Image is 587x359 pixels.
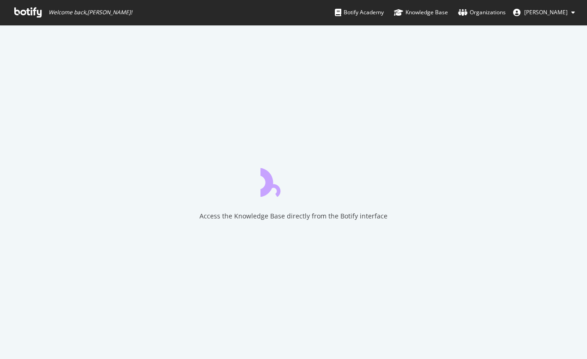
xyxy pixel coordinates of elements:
div: Organizations [458,8,506,17]
span: Norma Moras [524,8,568,16]
div: animation [260,164,327,197]
div: Botify Academy [335,8,384,17]
div: Knowledge Base [394,8,448,17]
button: [PERSON_NAME] [506,5,582,20]
span: Welcome back, [PERSON_NAME] ! [48,9,132,16]
div: Access the Knowledge Base directly from the Botify interface [200,212,387,221]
